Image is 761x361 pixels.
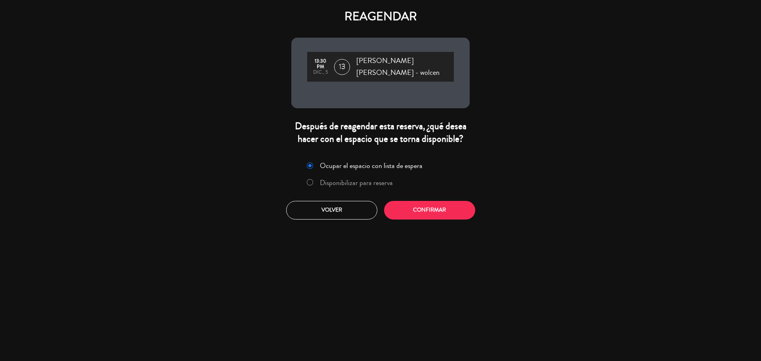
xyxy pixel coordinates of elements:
[356,55,454,78] span: [PERSON_NAME] [PERSON_NAME] - wolcen
[384,201,475,220] button: Confirmar
[291,10,470,24] h4: REAGENDAR
[320,162,423,169] label: Ocupar el espacio con lista de espera
[311,59,330,70] div: 13:30 PM
[311,70,330,75] div: dic., 5
[291,120,470,145] div: Después de reagendar esta reserva, ¿qué desea hacer con el espacio que se torna disponible?
[320,179,393,186] label: Disponibilizar para reserva
[286,201,377,220] button: Volver
[334,59,350,75] span: 13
